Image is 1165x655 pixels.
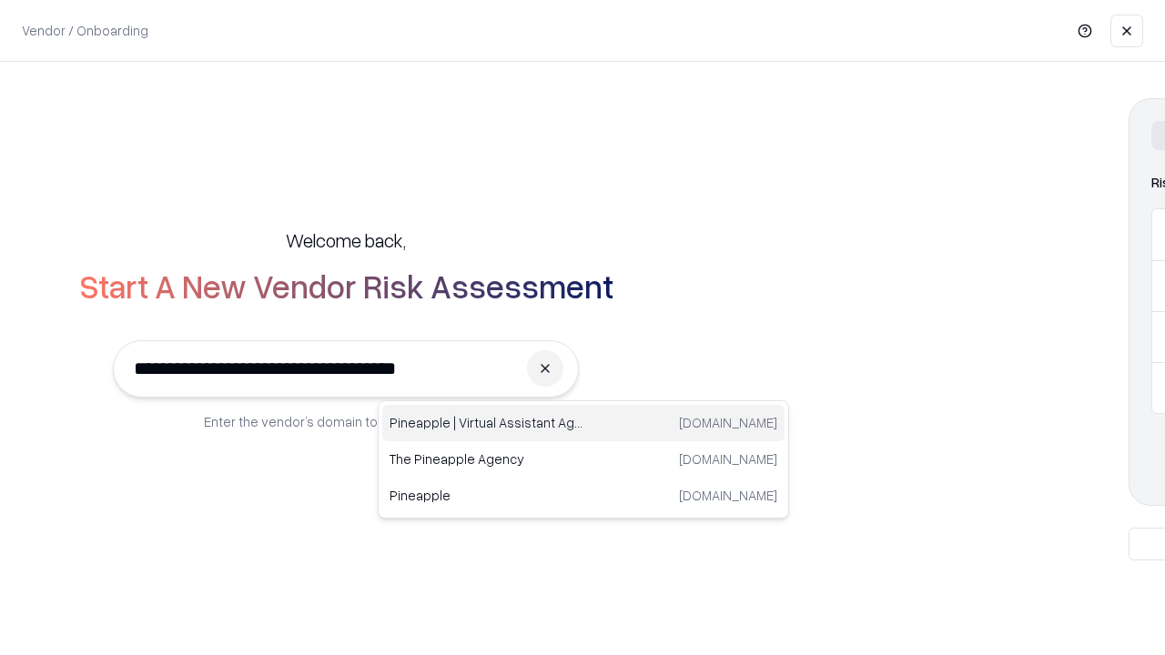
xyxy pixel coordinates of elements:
h5: Welcome back, [286,227,406,253]
p: [DOMAIN_NAME] [679,449,777,469]
p: The Pineapple Agency [390,449,583,469]
h2: Start A New Vendor Risk Assessment [79,267,613,304]
p: [DOMAIN_NAME] [679,486,777,505]
p: Vendor / Onboarding [22,21,148,40]
p: Pineapple | Virtual Assistant Agency [390,413,583,432]
p: [DOMAIN_NAME] [679,413,777,432]
p: Pineapple [390,486,583,505]
div: Suggestions [378,400,789,519]
p: Enter the vendor’s domain to begin onboarding [204,412,488,431]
